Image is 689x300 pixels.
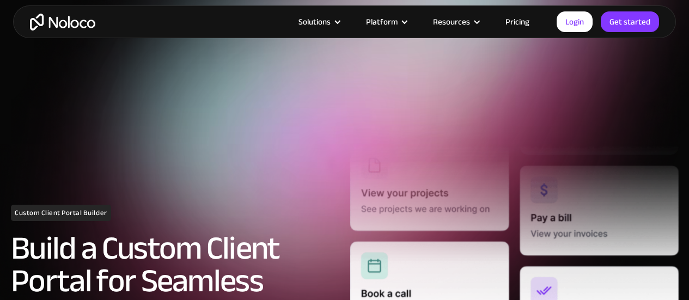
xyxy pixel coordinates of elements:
a: Pricing [492,15,543,29]
a: Get started [601,11,659,32]
h1: Custom Client Portal Builder [11,205,111,221]
div: Platform [366,15,398,29]
div: Solutions [285,15,352,29]
div: Resources [419,15,492,29]
div: Solutions [298,15,331,29]
div: Platform [352,15,419,29]
a: home [30,14,95,30]
div: Resources [433,15,470,29]
a: Login [557,11,593,32]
